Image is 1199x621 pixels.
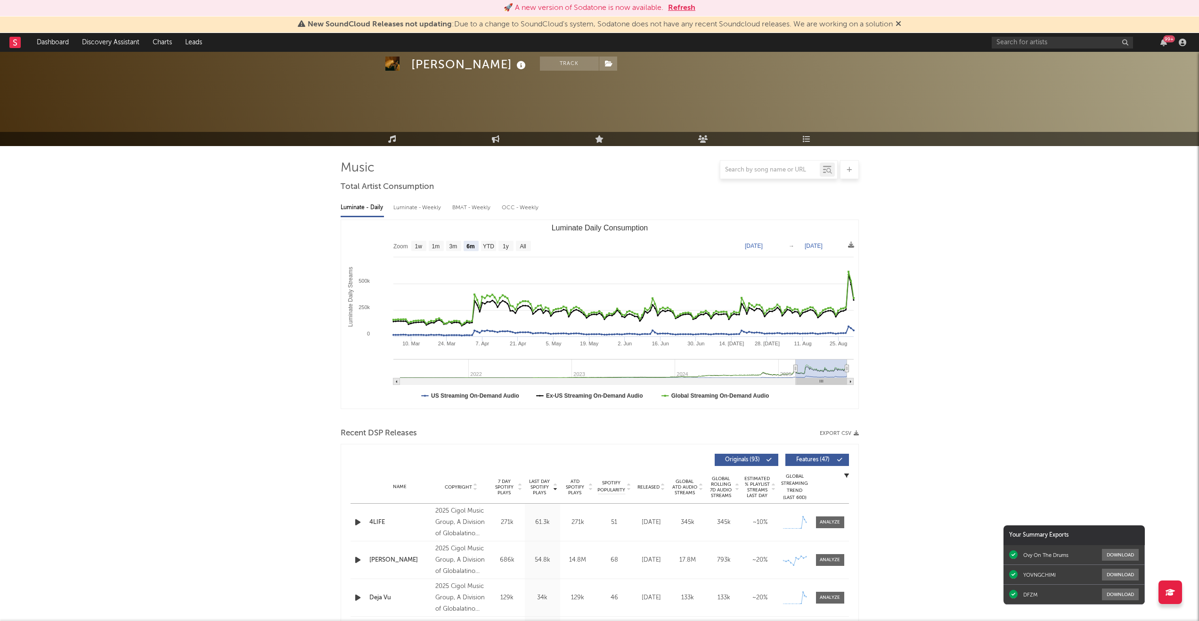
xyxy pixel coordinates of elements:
[744,556,776,565] div: ~ 20 %
[527,593,558,603] div: 34k
[563,518,593,527] div: 271k
[369,518,431,527] a: 4LIFE
[466,243,474,250] text: 6m
[1102,569,1139,580] button: Download
[308,21,452,28] span: New SoundCloud Releases not updating
[415,243,422,250] text: 1w
[744,518,776,527] div: ~ 10 %
[896,21,901,28] span: Dismiss
[652,341,669,346] text: 16. Jun
[369,593,431,603] a: Deja Vu
[1160,39,1167,46] button: 99+
[482,243,494,250] text: YTD
[563,479,587,496] span: ATD Spotify Plays
[527,479,552,496] span: Last Day Spotify Plays
[369,556,431,565] a: [PERSON_NAME]
[563,556,593,565] div: 14.8M
[745,243,763,249] text: [DATE]
[672,556,703,565] div: 17.8M
[367,331,369,336] text: 0
[636,593,667,603] div: [DATE]
[597,480,625,494] span: Spotify Popularity
[492,556,522,565] div: 686k
[502,200,539,216] div: OCC - Weekly
[719,341,744,346] text: 14. [DATE]
[785,454,849,466] button: Features(47)
[563,593,593,603] div: 129k
[708,556,740,565] div: 793k
[492,518,522,527] div: 271k
[308,21,893,28] span: : Due to a change to SoundCloud's system, Sodatone does not have any recent Soundcloud releases. ...
[551,224,648,232] text: Luminate Daily Consumption
[789,243,794,249] text: →
[636,556,667,565] div: [DATE]
[359,304,370,310] text: 250k
[721,457,764,463] span: Originals ( 93 )
[449,243,457,250] text: 3m
[1163,35,1175,42] div: 99 +
[475,341,489,346] text: 7. Apr
[598,518,631,527] div: 51
[598,556,631,565] div: 68
[672,479,698,496] span: Global ATD Audio Streams
[445,484,472,490] span: Copyright
[369,483,431,490] div: Name
[672,518,703,527] div: 345k
[1003,525,1145,545] div: Your Summary Exports
[546,392,643,399] text: Ex-US Streaming On-Demand Audio
[393,200,443,216] div: Luminate - Weekly
[347,267,353,327] text: Luminate Daily Streams
[359,278,370,284] text: 500k
[672,593,703,603] div: 133k
[503,243,509,250] text: 1y
[30,33,75,52] a: Dashboard
[637,484,660,490] span: Released
[510,341,526,346] text: 21. Apr
[598,593,631,603] div: 46
[794,341,811,346] text: 11. Aug
[435,506,487,539] div: 2025 Cigol Music Group, A Division of Globalatino Music Partners, in partnership with Elevate Rec...
[1023,591,1037,598] div: DFZM
[781,473,809,501] div: Global Streaming Trend (Last 60D)
[341,220,858,409] svg: Luminate Daily Consumption
[687,341,704,346] text: 30. Jun
[708,518,740,527] div: 345k
[492,593,522,603] div: 129k
[720,166,820,174] input: Search by song name or URL
[744,593,776,603] div: ~ 20 %
[146,33,179,52] a: Charts
[411,57,528,72] div: [PERSON_NAME]
[1023,552,1068,558] div: Ovy On The Drums
[438,341,456,346] text: 24. Mar
[791,457,835,463] span: Features ( 47 )
[708,476,734,498] span: Global Rolling 7D Audio Streams
[708,593,740,603] div: 133k
[546,341,562,346] text: 5. May
[504,2,663,14] div: 🚀 A new version of Sodatone is now available.
[754,341,779,346] text: 28. [DATE]
[820,431,859,436] button: Export CSV
[1102,549,1139,561] button: Download
[527,556,558,565] div: 54.8k
[527,518,558,527] div: 61.3k
[668,2,695,14] button: Refresh
[992,37,1133,49] input: Search for artists
[179,33,209,52] a: Leads
[452,200,492,216] div: BMAT - Weekly
[432,243,440,250] text: 1m
[715,454,778,466] button: Originals(93)
[435,543,487,577] div: 2025 Cigol Music Group, A Division of Globalatino Music Partners, in partnership with Elevate Rec...
[580,341,599,346] text: 19. May
[435,581,487,615] div: 2025 Cigol Music Group, A Division of Globalatino Music Partners, in partnership with Elevate Rec...
[402,341,420,346] text: 10. Mar
[341,428,417,439] span: Recent DSP Releases
[341,181,434,193] span: Total Artist Consumption
[636,518,667,527] div: [DATE]
[1102,588,1139,600] button: Download
[805,243,823,249] text: [DATE]
[393,243,408,250] text: Zoom
[1023,572,1056,578] div: YOVNGCHIMI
